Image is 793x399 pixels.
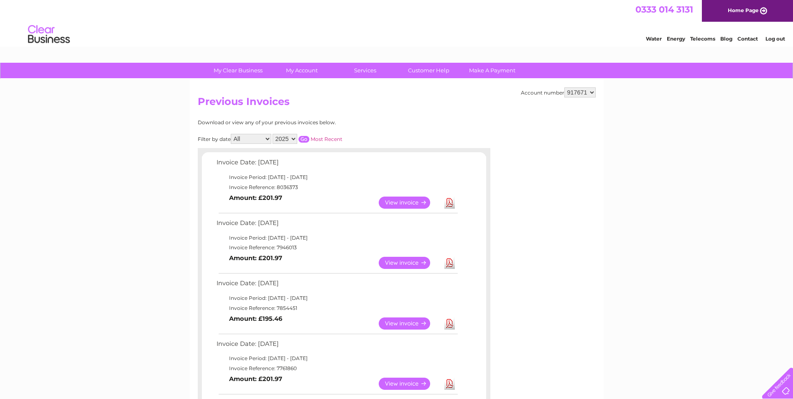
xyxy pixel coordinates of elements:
[379,378,440,390] a: View
[214,172,459,182] td: Invoice Period: [DATE] - [DATE]
[737,36,758,42] a: Contact
[379,257,440,269] a: View
[379,317,440,330] a: View
[214,217,459,233] td: Invoice Date: [DATE]
[444,317,455,330] a: Download
[667,36,685,42] a: Energy
[214,363,459,373] td: Invoice Reference: 7761860
[394,63,463,78] a: Customer Help
[229,194,282,202] b: Amount: £201.97
[444,197,455,209] a: Download
[214,293,459,303] td: Invoice Period: [DATE] - [DATE]
[214,338,459,354] td: Invoice Date: [DATE]
[204,63,273,78] a: My Clear Business
[646,36,662,42] a: Water
[229,375,282,383] b: Amount: £201.97
[521,87,596,97] div: Account number
[198,134,417,144] div: Filter by date
[198,120,417,125] div: Download or view any of your previous invoices below.
[214,233,459,243] td: Invoice Period: [DATE] - [DATE]
[214,157,459,172] td: Invoice Date: [DATE]
[214,243,459,253] td: Invoice Reference: 7946013
[267,63,336,78] a: My Account
[229,315,282,322] b: Amount: £195.46
[214,278,459,293] td: Invoice Date: [DATE]
[765,36,785,42] a: Log out
[379,197,440,209] a: View
[199,5,594,41] div: Clear Business is a trading name of Verastar Limited (registered in [GEOGRAPHIC_DATA] No. 3667643...
[690,36,715,42] a: Telecoms
[720,36,732,42] a: Blog
[214,353,459,363] td: Invoice Period: [DATE] - [DATE]
[444,257,455,269] a: Download
[214,303,459,313] td: Invoice Reference: 7854451
[444,378,455,390] a: Download
[635,4,693,15] a: 0333 014 3131
[311,136,342,142] a: Most Recent
[331,63,400,78] a: Services
[198,96,596,112] h2: Previous Invoices
[214,182,459,192] td: Invoice Reference: 8036373
[28,22,70,47] img: logo.png
[458,63,527,78] a: Make A Payment
[229,254,282,262] b: Amount: £201.97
